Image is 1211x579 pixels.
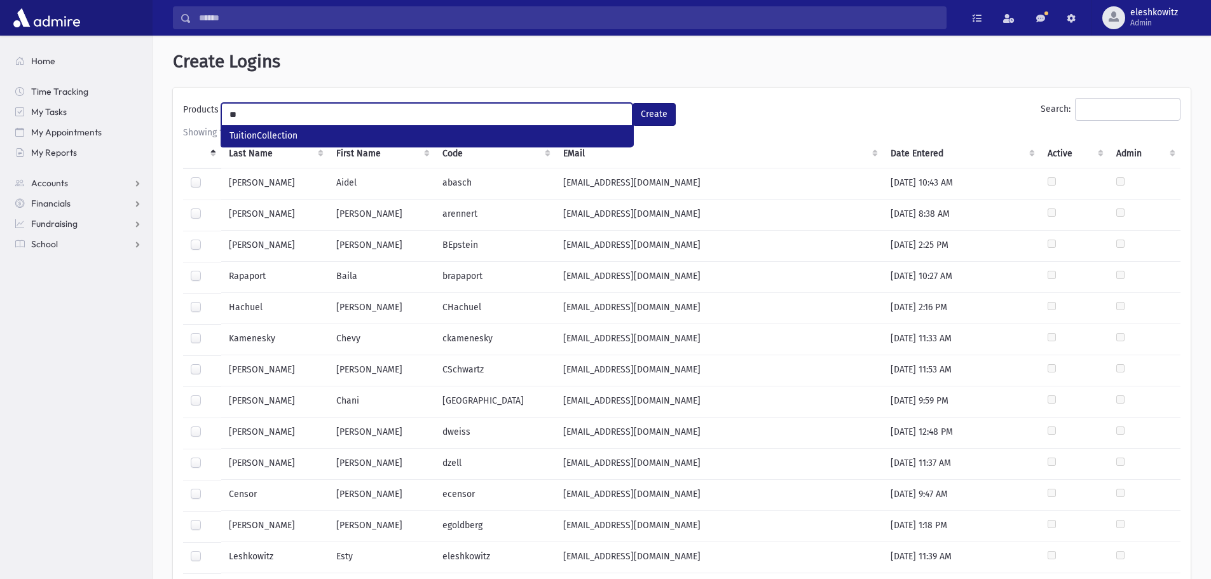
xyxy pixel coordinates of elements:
span: My Tasks [31,106,67,118]
td: ecensor [435,480,556,511]
span: Home [31,55,55,67]
td: [PERSON_NAME] [329,511,435,542]
td: CHachuel [435,293,556,324]
td: [DATE] 10:27 AM [883,262,1040,293]
td: [EMAIL_ADDRESS][DOMAIN_NAME] [556,355,883,386]
td: [PERSON_NAME] [221,355,329,386]
td: [PERSON_NAME] [329,418,435,449]
th: Active : activate to sort column ascending [1040,139,1109,168]
a: Financials [5,193,152,214]
span: Admin [1130,18,1178,28]
th: : activate to sort column descending [183,139,221,168]
td: [PERSON_NAME] [329,231,435,262]
td: [DATE] 11:39 AM [883,542,1040,573]
label: Search: [1041,98,1180,121]
a: My Tasks [5,102,152,122]
td: [PERSON_NAME] [221,511,329,542]
td: dweiss [435,418,556,449]
td: [PERSON_NAME] [329,293,435,324]
td: [DATE] 12:48 PM [883,418,1040,449]
td: [DATE] 9:47 AM [883,480,1040,511]
th: Code : activate to sort column ascending [435,139,556,168]
td: [EMAIL_ADDRESS][DOMAIN_NAME] [556,449,883,480]
button: Create [633,103,676,126]
td: [EMAIL_ADDRESS][DOMAIN_NAME] [556,293,883,324]
td: [EMAIL_ADDRESS][DOMAIN_NAME] [556,386,883,418]
a: School [5,234,152,254]
h1: Create Logins [173,51,1191,72]
a: Accounts [5,173,152,193]
td: [PERSON_NAME] [221,200,329,231]
td: [EMAIL_ADDRESS][DOMAIN_NAME] [556,231,883,262]
td: BEpstein [435,231,556,262]
td: [EMAIL_ADDRESS][DOMAIN_NAME] [556,418,883,449]
img: AdmirePro [10,5,83,31]
td: [PERSON_NAME] [221,231,329,262]
a: Home [5,51,152,71]
td: [DATE] 11:33 AM [883,324,1040,355]
td: arennert [435,200,556,231]
input: Search: [1075,98,1180,121]
td: Rapaport [221,262,329,293]
td: eleshkowitz [435,542,556,573]
a: My Reports [5,142,152,163]
td: [EMAIL_ADDRESS][DOMAIN_NAME] [556,168,883,200]
td: [EMAIL_ADDRESS][DOMAIN_NAME] [556,324,883,355]
td: [PERSON_NAME] [329,355,435,386]
td: [DATE] 10:43 AM [883,168,1040,200]
span: My Reports [31,147,77,158]
td: CSchwartz [435,355,556,386]
th: First Name : activate to sort column ascending [329,139,435,168]
span: Financials [31,198,71,209]
div: Showing 1 to 25 of 49 entries [183,126,1180,139]
th: Date Entered : activate to sort column ascending [883,139,1040,168]
td: [EMAIL_ADDRESS][DOMAIN_NAME] [556,262,883,293]
th: Last Name : activate to sort column ascending [221,139,329,168]
input: Search [191,6,946,29]
td: [PERSON_NAME] [221,386,329,418]
td: Censor [221,480,329,511]
td: Esty [329,542,435,573]
td: Leshkowitz [221,542,329,573]
td: [GEOGRAPHIC_DATA] [435,386,556,418]
td: [PERSON_NAME] [329,200,435,231]
td: [DATE] 2:25 PM [883,231,1040,262]
label: Products [183,103,221,121]
td: dzell [435,449,556,480]
a: Time Tracking [5,81,152,102]
td: Kamenesky [221,324,329,355]
td: [DATE] 11:53 AM [883,355,1040,386]
td: [DATE] 8:38 AM [883,200,1040,231]
td: Chani [329,386,435,418]
td: Baila [329,262,435,293]
span: eleshkowitz [1130,8,1178,18]
span: Accounts [31,177,68,189]
td: [PERSON_NAME] [221,418,329,449]
span: Fundraising [31,218,78,229]
td: [EMAIL_ADDRESS][DOMAIN_NAME] [556,511,883,542]
td: [DATE] 2:16 PM [883,293,1040,324]
td: Hachuel [221,293,329,324]
td: [EMAIL_ADDRESS][DOMAIN_NAME] [556,200,883,231]
span: School [31,238,58,250]
td: [DATE] 11:37 AM [883,449,1040,480]
td: [PERSON_NAME] [221,168,329,200]
td: [DATE] 9:59 PM [883,386,1040,418]
td: Chevy [329,324,435,355]
td: [EMAIL_ADDRESS][DOMAIN_NAME] [556,480,883,511]
td: Aidel [329,168,435,200]
td: abasch [435,168,556,200]
td: brapaport [435,262,556,293]
span: Time Tracking [31,86,88,97]
td: [PERSON_NAME] [329,449,435,480]
th: EMail : activate to sort column ascending [556,139,883,168]
td: [EMAIL_ADDRESS][DOMAIN_NAME] [556,542,883,573]
th: Admin : activate to sort column ascending [1109,139,1180,168]
td: [DATE] 1:18 PM [883,511,1040,542]
td: [PERSON_NAME] [221,449,329,480]
li: TuitionCollection [222,125,633,146]
a: Fundraising [5,214,152,234]
a: My Appointments [5,122,152,142]
td: [PERSON_NAME] [329,480,435,511]
td: egoldberg [435,511,556,542]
